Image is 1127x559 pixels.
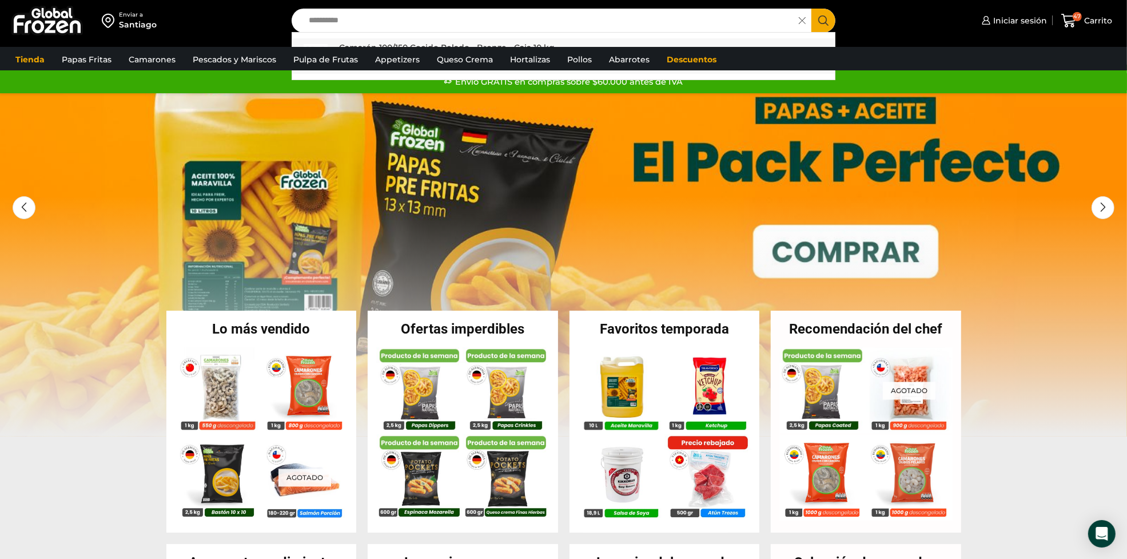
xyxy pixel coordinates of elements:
a: 47 Carrito [1058,7,1116,34]
button: Search button [811,9,835,33]
a: Camarón 100/150 Cocido Pelado - Bronze - Caja 10 kg $4.380 [292,38,835,74]
a: Iniciar sesión [979,9,1047,32]
a: Hortalizas [504,49,556,70]
a: Camarones [123,49,181,70]
a: Pulpa de Frutas [288,49,364,70]
h2: Ofertas imperdibles [368,322,558,336]
h2: Favoritos temporada [570,322,760,336]
a: Tienda [10,49,50,70]
p: Agotado [883,382,935,399]
p: Camarón 100/150 Cocido Pelado - Bronze - Caja 10 kg [339,41,555,54]
a: Pollos [561,49,598,70]
a: Appetizers [369,49,425,70]
span: 47 [1073,12,1082,21]
p: Agotado [278,469,330,487]
a: Pescados y Mariscos [187,49,282,70]
div: Enviar a [119,11,157,19]
div: Santiago [119,19,157,30]
span: Iniciar sesión [990,15,1047,26]
h2: Lo más vendido [166,322,357,336]
h2: Recomendación del chef [771,322,961,336]
span: Carrito [1082,15,1113,26]
a: Descuentos [661,49,722,70]
div: Next slide [1092,196,1114,219]
div: Open Intercom Messenger [1088,520,1116,548]
a: Papas Fritas [56,49,117,70]
div: Previous slide [13,196,35,219]
img: address-field-icon.svg [102,11,119,30]
a: Abarrotes [603,49,655,70]
a: Queso Crema [431,49,499,70]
